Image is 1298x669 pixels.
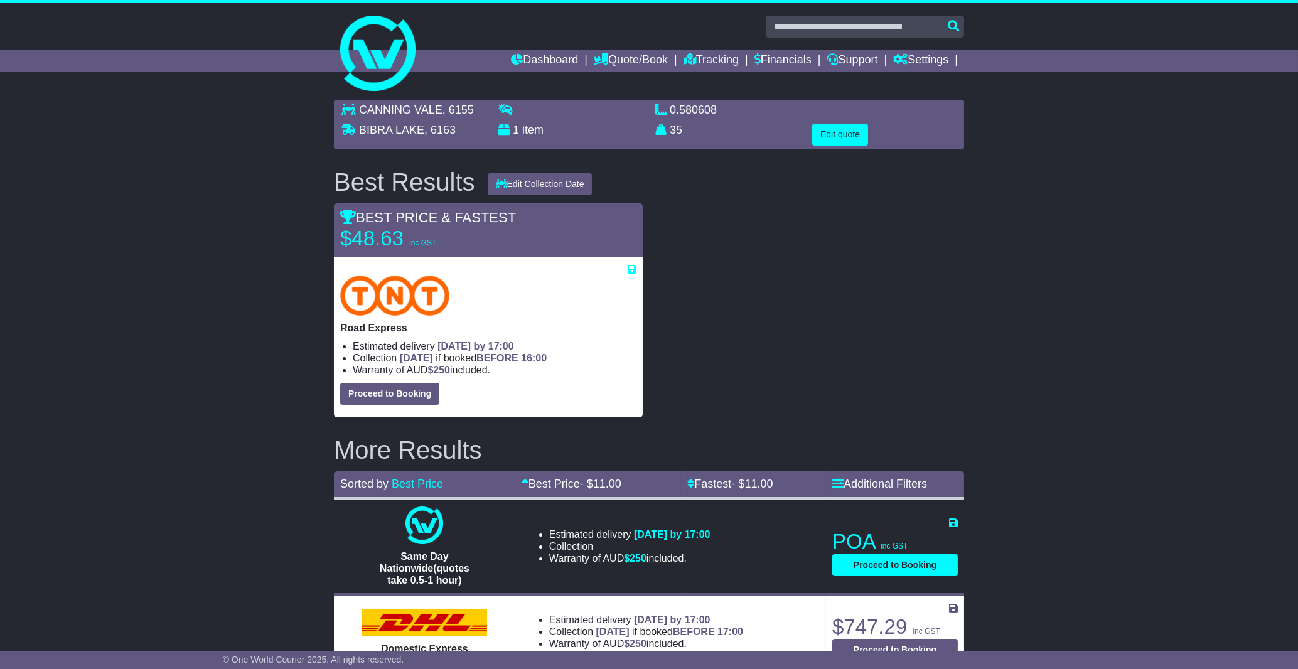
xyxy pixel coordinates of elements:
[744,478,773,490] span: 11.00
[522,124,544,136] span: item
[334,436,964,464] h2: More Results
[687,478,773,490] a: Fastest- $11.00
[832,614,958,640] p: $747.29
[673,626,715,637] span: BEFORE
[353,364,636,376] li: Warranty of AUD included.
[340,210,516,225] span: BEST PRICE & FASTEST
[596,626,630,637] span: [DATE]
[549,552,711,564] li: Warranty of AUD included.
[549,638,743,650] li: Warranty of AUD included.
[359,124,424,136] span: BIBRA LAKE
[630,638,646,649] span: 250
[427,365,450,375] span: $
[511,50,578,72] a: Dashboard
[409,238,436,247] span: inc GST
[392,478,443,490] a: Best Price
[812,124,868,146] button: Edit quote
[400,353,547,363] span: if booked
[328,168,481,196] div: Best Results
[832,478,927,490] a: Additional Filters
[754,50,812,72] a: Financials
[670,124,682,136] span: 35
[596,626,743,637] span: if booked
[684,50,739,72] a: Tracking
[380,551,469,586] span: Same Day Nationwide(quotes take 0.5-1 hour)
[624,553,646,564] span: $
[717,626,743,637] span: 17:00
[400,353,433,363] span: [DATE]
[630,553,646,564] span: 250
[513,124,519,136] span: 1
[340,478,389,490] span: Sorted by
[405,506,443,544] img: One World Courier: Same Day Nationwide(quotes take 0.5-1 hour)
[624,638,646,649] span: $
[549,626,743,638] li: Collection
[340,276,449,316] img: TNT Domestic: Road Express
[634,614,711,625] span: [DATE] by 17:00
[522,478,621,490] a: Best Price- $11.00
[223,655,404,665] span: © One World Courier 2025. All rights reserved.
[913,627,940,636] span: inc GST
[362,609,487,636] img: DHL: Domestic Express
[827,50,878,72] a: Support
[381,643,468,654] span: Domestic Express
[549,614,743,626] li: Estimated delivery
[340,226,497,251] p: $48.63
[881,542,908,550] span: inc GST
[832,554,958,576] button: Proceed to Booking
[340,322,636,334] p: Road Express
[442,104,474,116] span: , 6155
[670,104,717,116] span: 0.580608
[593,478,621,490] span: 11.00
[437,341,514,351] span: [DATE] by 17:00
[424,124,456,136] span: , 6163
[549,528,711,540] li: Estimated delivery
[893,50,948,72] a: Settings
[521,353,547,363] span: 16:00
[731,478,773,490] span: - $
[832,639,958,661] button: Proceed to Booking
[580,478,621,490] span: - $
[832,529,958,554] p: POA
[594,50,668,72] a: Quote/Book
[634,529,711,540] span: [DATE] by 17:00
[433,365,450,375] span: 250
[353,352,636,364] li: Collection
[340,383,439,405] button: Proceed to Booking
[488,173,593,195] button: Edit Collection Date
[476,353,518,363] span: BEFORE
[549,540,711,552] li: Collection
[359,104,442,116] span: CANNING VALE
[353,340,636,352] li: Estimated delivery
